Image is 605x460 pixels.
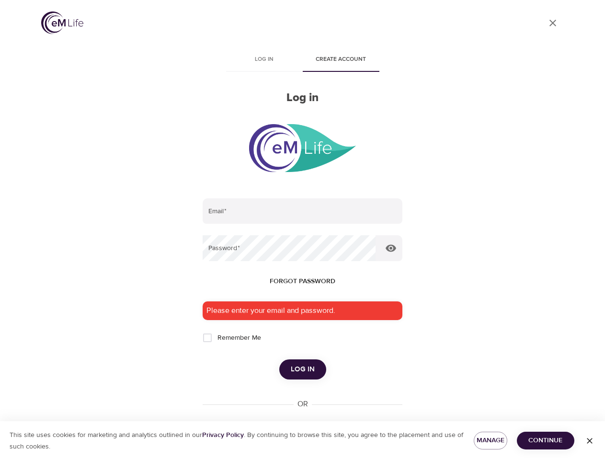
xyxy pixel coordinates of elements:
button: Manage [474,432,507,449]
button: Log in [279,359,326,379]
span: Log in [291,363,315,376]
img: logo [41,11,83,34]
span: Remember Me [217,333,261,343]
h2: Log in [203,91,402,105]
button: Forgot password [266,273,339,290]
img: eMindful_LOGO_MASTER_11B02_2018.png [249,124,356,172]
div: OR [294,399,312,410]
a: close [541,11,564,34]
span: Forgot password [270,276,335,287]
span: Log in [232,55,297,65]
span: Continue [525,435,567,447]
a: Privacy Policy [202,431,244,439]
div: disabled tabs example [203,49,402,72]
span: Manage [481,435,500,447]
button: Continue [517,432,574,449]
span: Create account [308,55,374,65]
div: Please enter your email and password. [203,301,402,320]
